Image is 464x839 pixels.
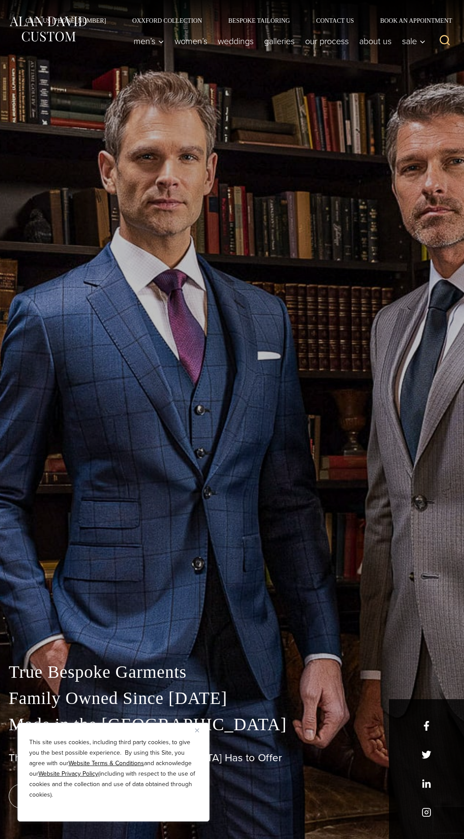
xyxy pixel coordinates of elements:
a: book an appointment [9,784,131,808]
span: Men’s [134,37,164,45]
a: weddings [213,32,259,50]
a: About Us [354,32,397,50]
nav: Primary Navigation [128,32,430,50]
p: True Bespoke Garments Family Owned Since [DATE] Made in the [GEOGRAPHIC_DATA] [9,659,455,738]
a: Oxxford Collection [119,17,215,24]
a: Website Privacy Policy [38,769,98,778]
button: Close [195,725,206,735]
a: Call Us [PHONE_NUMBER] [12,17,119,24]
button: View Search Form [434,31,455,52]
a: Book an Appointment [367,17,455,24]
iframe: Opens a widget where you can chat to one of our agents [408,813,455,835]
a: Women’s [169,32,213,50]
a: Our Process [300,32,354,50]
a: Galleries [259,32,300,50]
p: This site uses cookies, including third party cookies, to give you the best possible experience. ... [29,737,198,800]
img: Alan David Custom [9,14,87,44]
h1: The Best Custom Suits [GEOGRAPHIC_DATA] Has to Offer [9,752,455,764]
a: Bespoke Tailoring [215,17,303,24]
a: Contact Us [303,17,367,24]
nav: Secondary Navigation [12,17,455,24]
a: Website Terms & Conditions [69,759,144,768]
span: Sale [402,37,426,45]
img: Close [195,728,199,732]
